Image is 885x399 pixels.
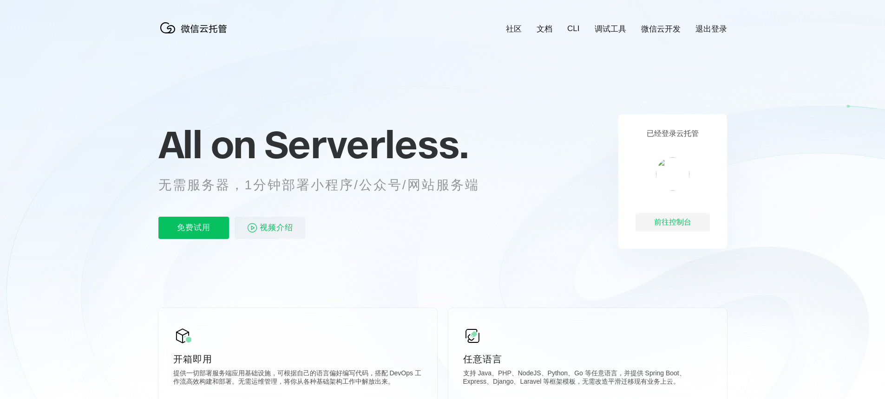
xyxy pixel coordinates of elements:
[695,24,727,34] a: 退出登录
[463,369,712,388] p: 支持 Java、PHP、NodeJS、Python、Go 等任意语言，并提供 Spring Boot、Express、Django、Laravel 等框架模板，无需改造平滑迁移现有业务上云。
[247,222,258,233] img: video_play.svg
[537,24,552,34] a: 文档
[264,121,468,167] span: Serverless.
[567,24,579,33] a: CLI
[173,353,422,366] p: 开箱即用
[158,31,233,39] a: 微信云托管
[173,369,422,388] p: 提供一切部署服务端应用基础设施，可根据自己的语言偏好编写代码，搭配 DevOps 工作流高效构建和部署。无需运维管理，将你从各种基础架构工作中解放出来。
[158,217,229,239] p: 免费试用
[641,24,681,34] a: 微信云开发
[506,24,522,34] a: 社区
[158,121,256,167] span: All on
[260,217,293,239] span: 视频介绍
[647,129,699,139] p: 已经登录云托管
[158,19,233,37] img: 微信云托管
[158,176,497,194] p: 无需服务器，1分钟部署小程序/公众号/网站服务端
[463,353,712,366] p: 任意语言
[595,24,626,34] a: 调试工具
[636,213,710,232] div: 前往控制台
